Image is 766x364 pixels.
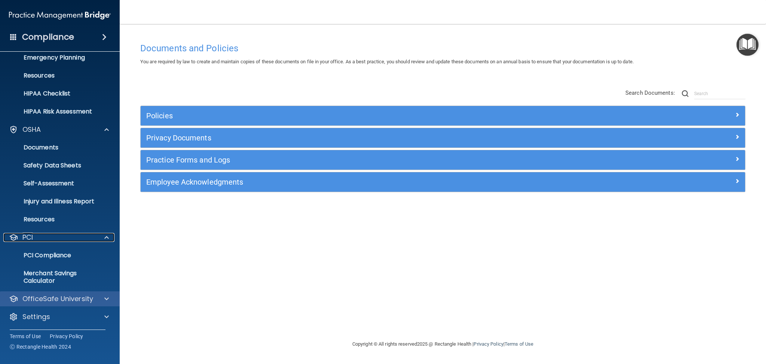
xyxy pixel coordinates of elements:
p: HIPAA Risk Assessment [5,108,107,115]
p: PCI Compliance [5,252,107,259]
a: PCI [9,233,109,242]
h4: Documents and Policies [140,43,745,53]
a: OSHA [9,125,109,134]
a: Practice Forms and Logs [146,154,739,166]
p: OfficeSafe University [22,294,93,303]
a: Privacy Documents [146,132,739,144]
p: PCI [22,233,33,242]
p: Safety Data Sheets [5,162,107,169]
a: Privacy Policy [50,333,83,340]
p: Settings [22,312,50,321]
img: PMB logo [9,8,111,23]
p: Resources [5,72,107,79]
a: Terms of Use [10,333,41,340]
h5: Privacy Documents [146,134,588,142]
p: Emergency Planning [5,54,107,61]
p: HIPAA Checklist [5,90,107,97]
a: Privacy Policy [474,341,503,347]
span: You are required by law to create and maintain copies of these documents on file in your office. ... [140,59,634,64]
h5: Policies [146,112,588,120]
p: Injury and Illness Report [5,198,107,205]
p: Documents [5,144,107,151]
div: Copyright © All rights reserved 2025 @ Rectangle Health | | [306,332,579,356]
h5: Employee Acknowledgments [146,178,588,186]
span: Ⓒ Rectangle Health 2024 [10,343,71,351]
img: ic-search.3b580494.png [682,90,689,97]
p: OSHA [22,125,41,134]
a: Policies [146,110,739,122]
h5: Practice Forms and Logs [146,156,588,164]
input: Search [694,88,745,99]
button: Open Resource Center [736,34,759,56]
span: Search Documents: [625,90,675,96]
h4: Compliance [22,32,74,42]
iframe: Drift Widget Chat Controller [637,312,757,341]
p: Self-Assessment [5,180,107,187]
a: Settings [9,312,109,321]
p: Resources [5,216,107,223]
a: Terms of Use [505,341,533,347]
p: Merchant Savings Calculator [5,270,107,285]
a: Employee Acknowledgments [146,176,739,188]
a: OfficeSafe University [9,294,109,303]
